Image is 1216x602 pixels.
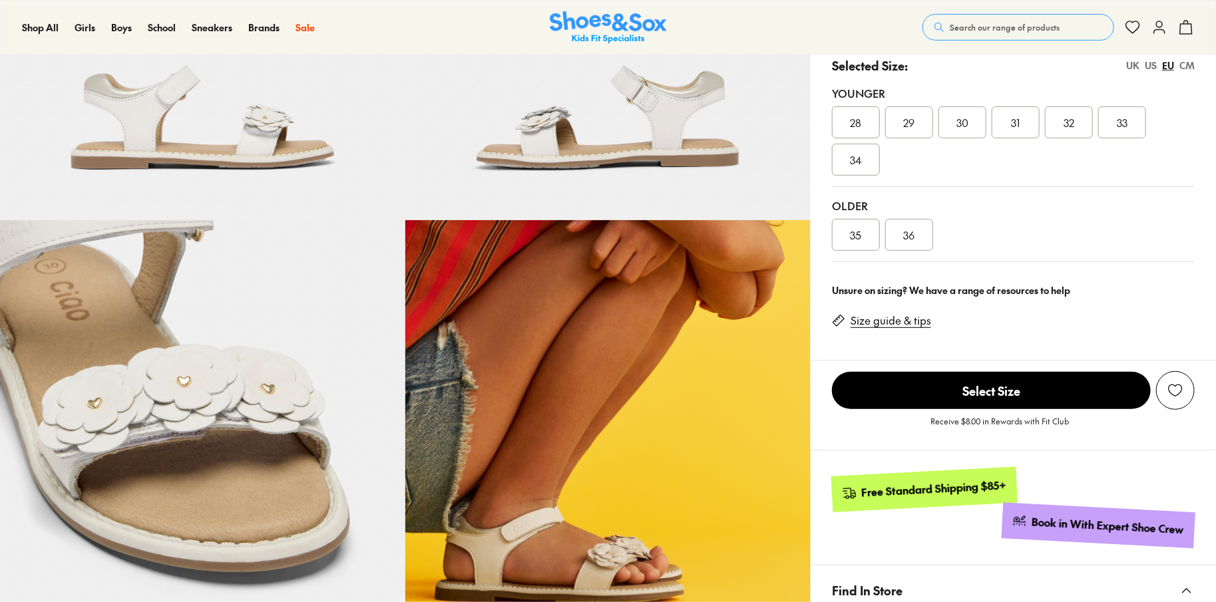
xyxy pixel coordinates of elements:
div: US [1145,59,1157,73]
span: 29 [903,114,914,130]
span: 28 [850,114,861,130]
p: Selected Size: [832,57,908,75]
div: Free Standard Shipping $85+ [861,478,1007,500]
div: Older [832,198,1195,214]
span: School [148,21,176,34]
span: Brands [248,21,280,34]
a: Brands [248,21,280,35]
span: 31 [1011,114,1020,130]
a: Sneakers [192,21,232,35]
span: 35 [850,227,861,243]
div: Book in With Expert Shoe Crew [1032,515,1185,537]
span: Select Size [832,372,1151,409]
span: 33 [1117,114,1127,130]
span: Shop All [22,21,59,34]
span: Sale [296,21,315,34]
a: Shop All [22,21,59,35]
a: Boys [111,21,132,35]
a: Free Standard Shipping $85+ [831,467,1018,512]
span: Boys [111,21,132,34]
a: Shoes & Sox [550,11,667,44]
span: 30 [956,114,968,130]
a: Book in With Expert Shoe Crew [1002,503,1195,549]
p: Receive $8.00 in Rewards with Fit Club [930,415,1069,439]
span: Search our range of products [950,21,1060,33]
a: Sale [296,21,315,35]
div: EU [1162,59,1174,73]
span: 32 [1064,114,1074,130]
a: Girls [75,21,95,35]
div: Younger [832,85,1195,101]
span: Girls [75,21,95,34]
span: 34 [850,152,862,168]
a: School [148,21,176,35]
span: 36 [903,227,914,243]
a: Size guide & tips [851,313,931,328]
button: Add to Wishlist [1156,371,1195,410]
button: Select Size [832,371,1151,410]
button: Search our range of products [922,14,1114,41]
span: Sneakers [192,21,232,34]
div: Unsure on sizing? We have a range of resources to help [832,283,1195,297]
div: UK [1126,59,1139,73]
div: CM [1179,59,1195,73]
img: SNS_Logo_Responsive.svg [550,11,667,44]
